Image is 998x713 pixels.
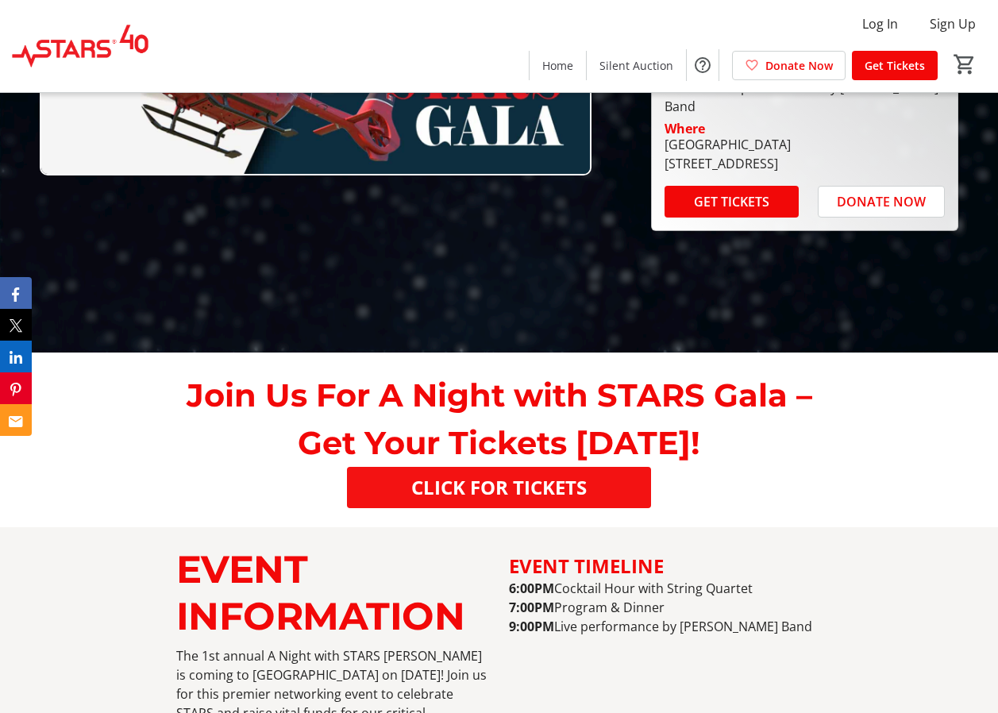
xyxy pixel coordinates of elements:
a: Silent Auction [587,51,686,80]
a: Donate Now [732,51,846,80]
a: Home [530,51,586,80]
strong: 6:00PM [509,580,554,597]
button: Help [687,49,719,81]
p: Live performance by [PERSON_NAME] Band [509,617,823,636]
span: Donate Now [765,57,833,74]
span: Log In [862,14,898,33]
span: Home [542,57,573,74]
span: CLICK FOR TICKETS [411,473,587,502]
strong: EVENT TIMELINE [509,553,664,579]
span: GET TICKETS [694,192,769,211]
a: Get Tickets [852,51,938,80]
strong: 7:00PM [509,599,554,616]
div: [STREET_ADDRESS] [665,154,791,173]
button: DONATE NOW [818,186,945,218]
div: Where [665,122,705,135]
span: EVENT INFORMATION [176,546,465,639]
span: DONATE NOW [837,192,926,211]
p: Cocktail Hour with String Quartet [509,579,823,598]
strong: 9:00PM [509,618,554,635]
span: Silent Auction [599,57,673,74]
p: Program & Dinner [509,598,823,617]
button: Log In [850,11,911,37]
button: CLICK FOR TICKETS [347,467,651,508]
div: [GEOGRAPHIC_DATA] [665,135,791,154]
img: STARS's Logo [10,6,151,86]
span: Sign Up [930,14,976,33]
span: Join Us For A Night with STARS Gala – Get Your Tickets [DATE]! [187,376,812,462]
button: GET TICKETS [665,186,799,218]
button: Cart [950,50,979,79]
button: Sign Up [917,11,988,37]
span: Get Tickets [865,57,925,74]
